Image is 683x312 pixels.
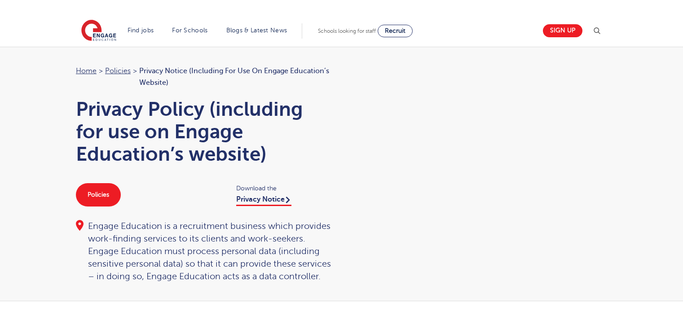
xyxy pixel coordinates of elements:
span: Privacy Notice (including for use on Engage Education’s website) [139,65,333,89]
a: Policies [76,183,121,207]
div: Engage Education is a recruitment business which provides work-finding services to its clients an... [76,220,333,283]
img: Engage Education [81,20,116,42]
span: Recruit [385,27,405,34]
span: > [133,67,137,75]
a: Blogs & Latest News [226,27,287,34]
a: Home [76,67,97,75]
span: Download the [236,183,333,193]
a: Privacy Notice [236,195,291,206]
a: Recruit [378,25,413,37]
nav: breadcrumb [76,65,333,89]
h1: Privacy Policy (including for use on Engage Education’s website) [76,98,333,165]
span: > [99,67,103,75]
span: Schools looking for staff [318,28,376,34]
a: Sign up [543,24,582,37]
a: For Schools [172,27,207,34]
a: Find jobs [128,27,154,34]
a: Policies [105,67,131,75]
